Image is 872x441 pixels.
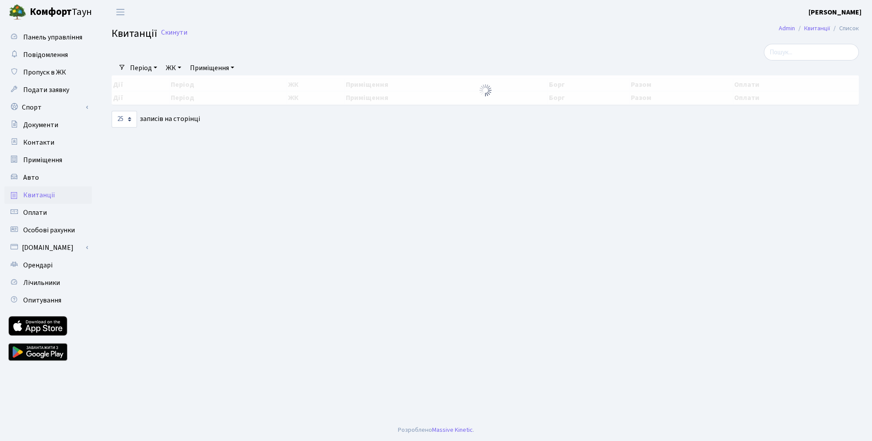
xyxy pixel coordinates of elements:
a: Пропуск в ЖК [4,64,92,81]
span: Квитанції [112,26,157,41]
div: Розроблено . [398,425,474,435]
span: Авто [23,173,39,182]
a: ЖК [162,60,185,75]
a: Орендарі [4,256,92,274]
a: Скинути [161,28,187,37]
img: Обробка... [478,83,492,97]
span: Документи [23,120,58,130]
a: Квитанції [4,186,92,204]
span: Орендарі [23,260,53,270]
button: Переключити навігацію [109,5,131,19]
span: Пропуск в ЖК [23,68,66,77]
nav: breadcrumb [766,19,872,38]
a: Документи [4,116,92,134]
a: [DOMAIN_NAME] [4,239,92,256]
a: Massive Kinetic [432,425,473,434]
span: Подати заявку [23,85,69,95]
a: Авто [4,169,92,186]
li: Список [830,24,859,33]
img: logo.png [9,4,26,21]
a: Контакти [4,134,92,151]
a: Повідомлення [4,46,92,64]
a: Лічильники [4,274,92,292]
a: Спорт [4,99,92,116]
a: [PERSON_NAME] [809,7,861,18]
a: Подати заявку [4,81,92,99]
span: Оплати [23,208,47,217]
a: Приміщення [186,60,238,75]
span: Повідомлення [23,50,68,60]
span: Особові рахунки [23,225,75,235]
a: Оплати [4,204,92,221]
span: Опитування [23,295,61,305]
a: Квитанції [804,24,830,33]
span: Квитанції [23,190,55,200]
a: Особові рахунки [4,221,92,239]
a: Admin [779,24,795,33]
select: записів на сторінці [112,111,137,128]
a: Період [127,60,161,75]
span: Панель управління [23,32,82,42]
a: Опитування [4,292,92,309]
span: Таун [30,5,92,20]
a: Приміщення [4,151,92,169]
span: Приміщення [23,155,62,165]
span: Лічильники [23,278,60,288]
b: Комфорт [30,5,72,19]
input: Пошук... [764,44,859,60]
span: Контакти [23,138,54,147]
a: Панель управління [4,28,92,46]
b: [PERSON_NAME] [809,7,861,17]
label: записів на сторінці [112,111,200,128]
